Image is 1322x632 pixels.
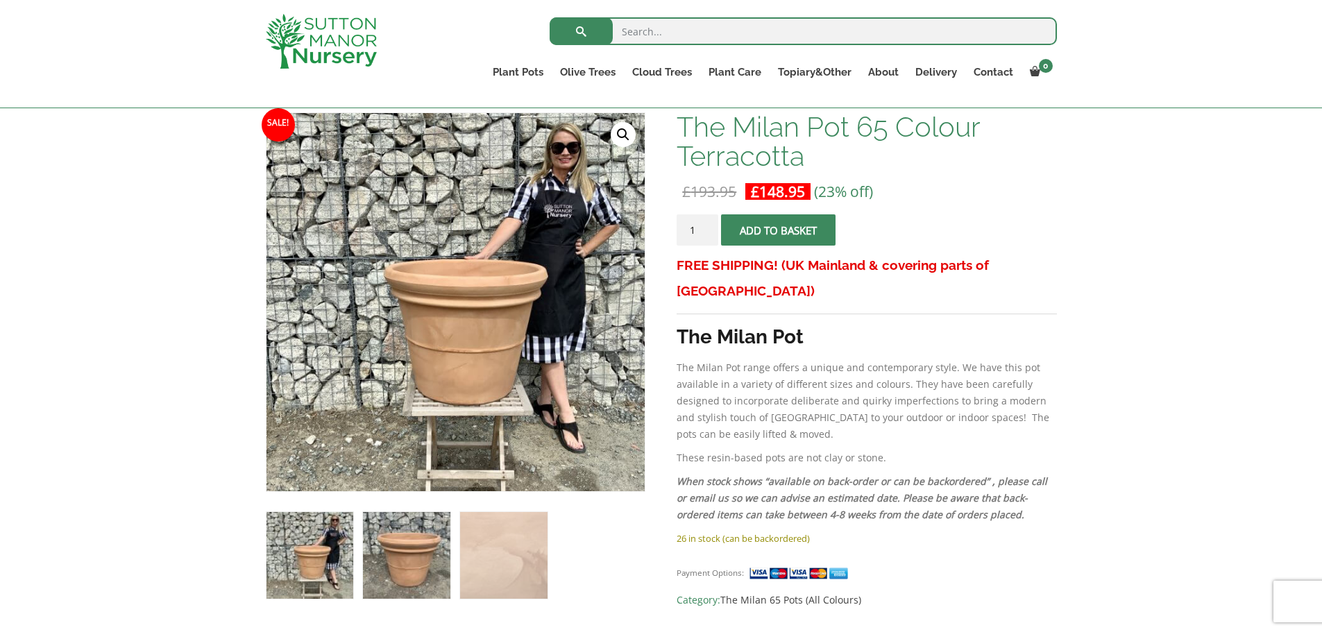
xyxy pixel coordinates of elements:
a: Contact [965,62,1022,82]
span: 0 [1039,59,1053,73]
a: Delivery [907,62,965,82]
a: The Milan 65 Pots (All Colours) [720,593,861,606]
bdi: 148.95 [751,182,805,201]
h3: FREE SHIPPING! (UK Mainland & covering parts of [GEOGRAPHIC_DATA]) [677,253,1056,304]
a: Plant Care [700,62,770,82]
em: When stock shows “available on back-order or can be backordered” , please call or email us so we ... [677,475,1047,521]
a: Topiary&Other [770,62,860,82]
img: The Milan Pot 65 Colour Terracotta [266,512,353,599]
p: 26 in stock (can be backordered) [677,530,1056,547]
small: Payment Options: [677,567,744,578]
p: The Milan Pot range offers a unique and contemporary style. We have this pot available in a varie... [677,359,1056,443]
span: £ [682,182,690,201]
span: £ [751,182,759,201]
span: (23% off) [814,182,873,201]
input: Search... [550,17,1057,45]
p: These resin-based pots are not clay or stone. [677,450,1056,466]
span: Sale! [262,108,295,142]
img: The Milan Pot 65 Colour Terracotta - Image 2 [363,512,450,599]
a: 0 [1022,62,1057,82]
a: View full-screen image gallery [611,122,636,147]
a: Cloud Trees [624,62,700,82]
input: Product quantity [677,214,718,246]
span: Category: [677,592,1056,608]
img: logo [266,14,377,69]
button: Add to basket [721,214,836,246]
img: The Milan Pot 65 Colour Terracotta - Image 3 [460,512,547,599]
img: payment supported [749,566,853,581]
h1: The Milan Pot 65 Colour Terracotta [677,112,1056,171]
bdi: 193.95 [682,182,736,201]
a: Plant Pots [484,62,552,82]
strong: The Milan Pot [677,325,804,348]
a: About [860,62,907,82]
a: Olive Trees [552,62,624,82]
